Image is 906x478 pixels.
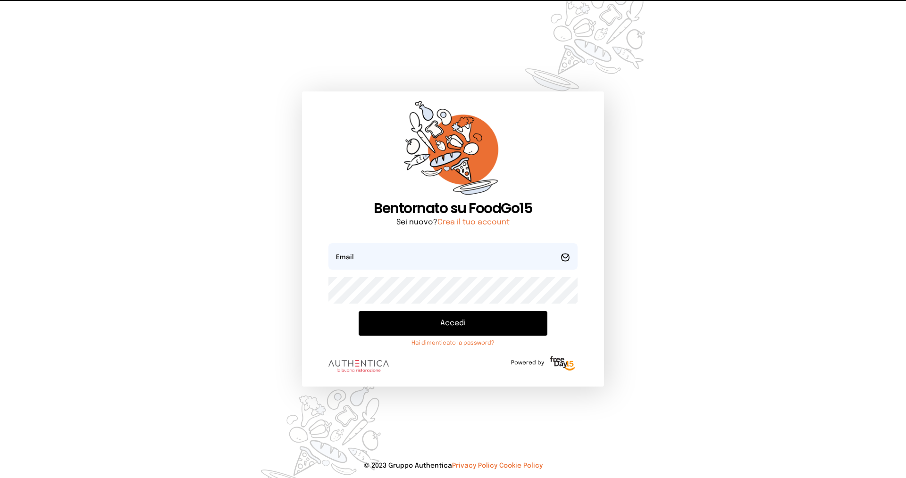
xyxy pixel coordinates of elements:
[359,311,547,336] button: Accedi
[404,101,502,200] img: sticker-orange.65babaf.png
[15,461,891,470] p: © 2023 Gruppo Authentica
[328,200,578,217] h1: Bentornato su FoodGo15
[511,359,544,367] span: Powered by
[499,462,543,469] a: Cookie Policy
[548,354,578,373] img: logo-freeday.3e08031.png
[452,462,497,469] a: Privacy Policy
[437,218,510,226] a: Crea il tuo account
[328,217,578,228] p: Sei nuovo?
[359,339,547,347] a: Hai dimenticato la password?
[328,360,389,372] img: logo.8f33a47.png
